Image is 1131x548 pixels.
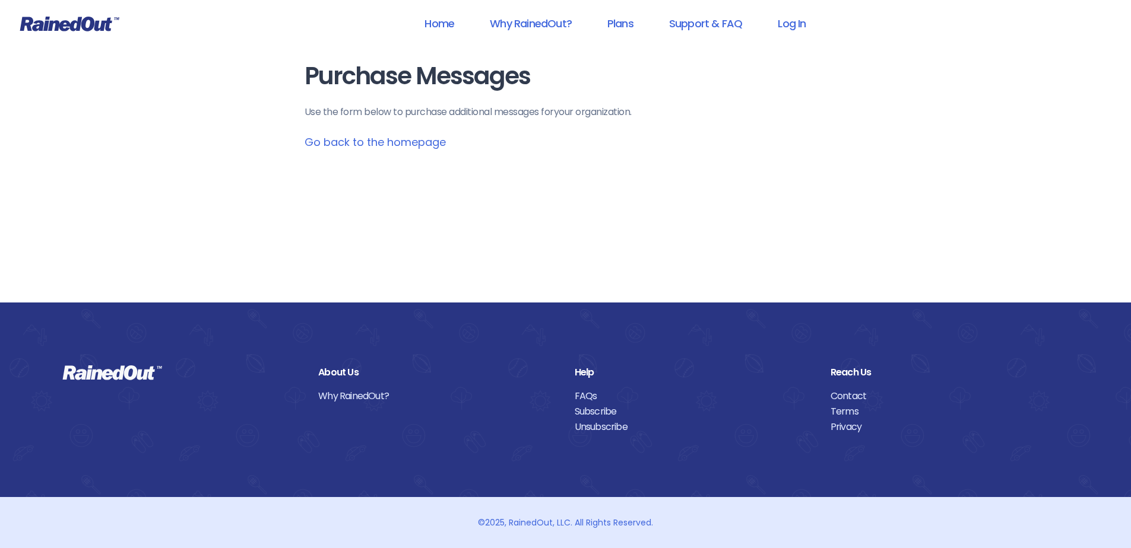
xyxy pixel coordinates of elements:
[305,105,827,119] p: Use the form below to purchase additional messages for your organization .
[831,419,1069,435] a: Privacy
[654,10,758,37] a: Support & FAQ
[318,388,556,404] a: Why RainedOut?
[409,10,470,37] a: Home
[592,10,649,37] a: Plans
[575,365,813,380] div: Help
[762,10,821,37] a: Log In
[305,63,827,90] h1: Purchase Messages
[831,388,1069,404] a: Contact
[831,404,1069,419] a: Terms
[831,365,1069,380] div: Reach Us
[575,388,813,404] a: FAQs
[474,10,587,37] a: Why RainedOut?
[318,365,556,380] div: About Us
[305,135,446,149] a: Go back to the homepage
[575,404,813,419] a: Subscribe
[575,419,813,435] a: Unsubscribe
